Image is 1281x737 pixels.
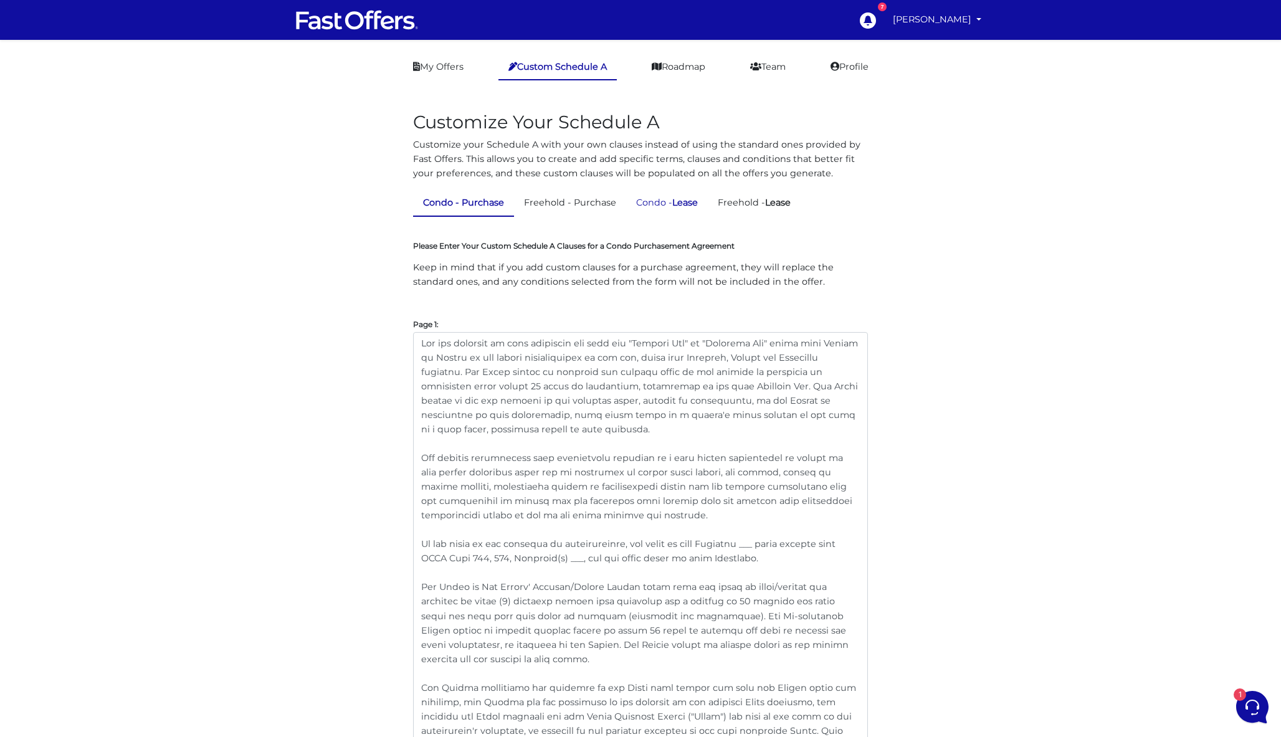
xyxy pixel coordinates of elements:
[498,55,617,80] a: Custom Schedule A
[37,417,59,429] p: Home
[125,399,133,407] span: 1
[403,55,474,79] a: My Offers
[740,55,796,79] a: Team
[20,127,229,152] button: Start a Conversation
[853,6,882,34] a: 7
[413,138,868,181] p: Customize your Schedule A with your own clauses instead of using the standard ones provided by Fa...
[163,400,239,429] button: Help
[28,204,204,216] input: Search for an Article...
[155,177,229,187] a: Open Help Center
[193,417,209,429] p: Help
[205,90,229,101] p: [DATE]
[10,10,209,50] h2: Hello [PERSON_NAME] 👋
[821,55,879,79] a: Profile
[20,177,85,187] span: Find an Answer
[87,400,163,429] button: 1Messages
[708,191,801,215] a: Freehold -Lease
[642,55,715,79] a: Roadmap
[1234,688,1271,726] iframe: Customerly Messenger Launcher
[878,2,887,11] div: 7
[413,191,514,216] a: Condo - Purchase
[15,85,234,122] a: Fast Offers SupportYou:Always! [PERSON_NAME] Royal LePage Connect Realty, Brokerage C: [PHONE_NUM...
[413,241,735,251] label: Please Enter Your Custom Schedule A Clauses for a Condo Purchasement Agreement
[413,323,439,326] label: Page 1:
[765,197,791,208] strong: Lease
[10,400,87,429] button: Home
[52,90,198,102] span: Fast Offers Support
[20,91,45,116] img: dark
[413,260,868,289] p: Keep in mind that if you add custom clauses for a purchase agreement, they will replace the stand...
[217,105,229,117] span: 2
[514,191,626,215] a: Freehold - Purchase
[201,70,229,80] a: See all
[413,112,868,133] h2: Customize Your Schedule A
[20,70,101,80] span: Your Conversations
[107,417,143,429] p: Messages
[626,191,708,215] a: Condo -Lease
[52,105,198,117] p: You: Always! [PERSON_NAME] Royal LePage Connect Realty, Brokerage C: [PHONE_NUMBER] | O: [PHONE_N...
[672,197,698,208] strong: Lease
[90,135,174,145] span: Start a Conversation
[888,7,986,32] a: [PERSON_NAME]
